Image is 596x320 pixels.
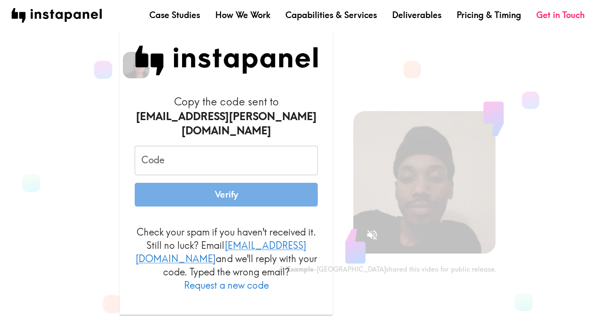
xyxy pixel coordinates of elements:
[215,9,270,21] a: How We Work
[285,9,377,21] a: Capabilities & Services
[287,265,313,273] b: Example
[135,226,318,292] p: Check your spam if you haven't received it. Still no luck? Email and we'll reply with your code. ...
[278,265,495,273] div: - [GEOGRAPHIC_DATA] shared this video for public release.
[184,279,269,292] button: Request a new code
[362,225,382,245] button: Sound is off
[11,8,102,23] img: instapanel
[536,9,585,21] a: Get in Touch
[135,183,318,207] button: Verify
[135,46,318,75] img: Instapanel
[457,9,521,21] a: Pricing & Timing
[135,146,318,175] input: xxx_xxx_xxx
[392,9,441,21] a: Deliverables
[135,109,318,139] div: [EMAIL_ADDRESS][PERSON_NAME][DOMAIN_NAME]
[135,94,318,138] h6: Copy the code sent to
[136,239,306,264] a: [EMAIL_ADDRESS][DOMAIN_NAME]
[149,9,200,21] a: Case Studies
[123,52,149,78] img: Jennifer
